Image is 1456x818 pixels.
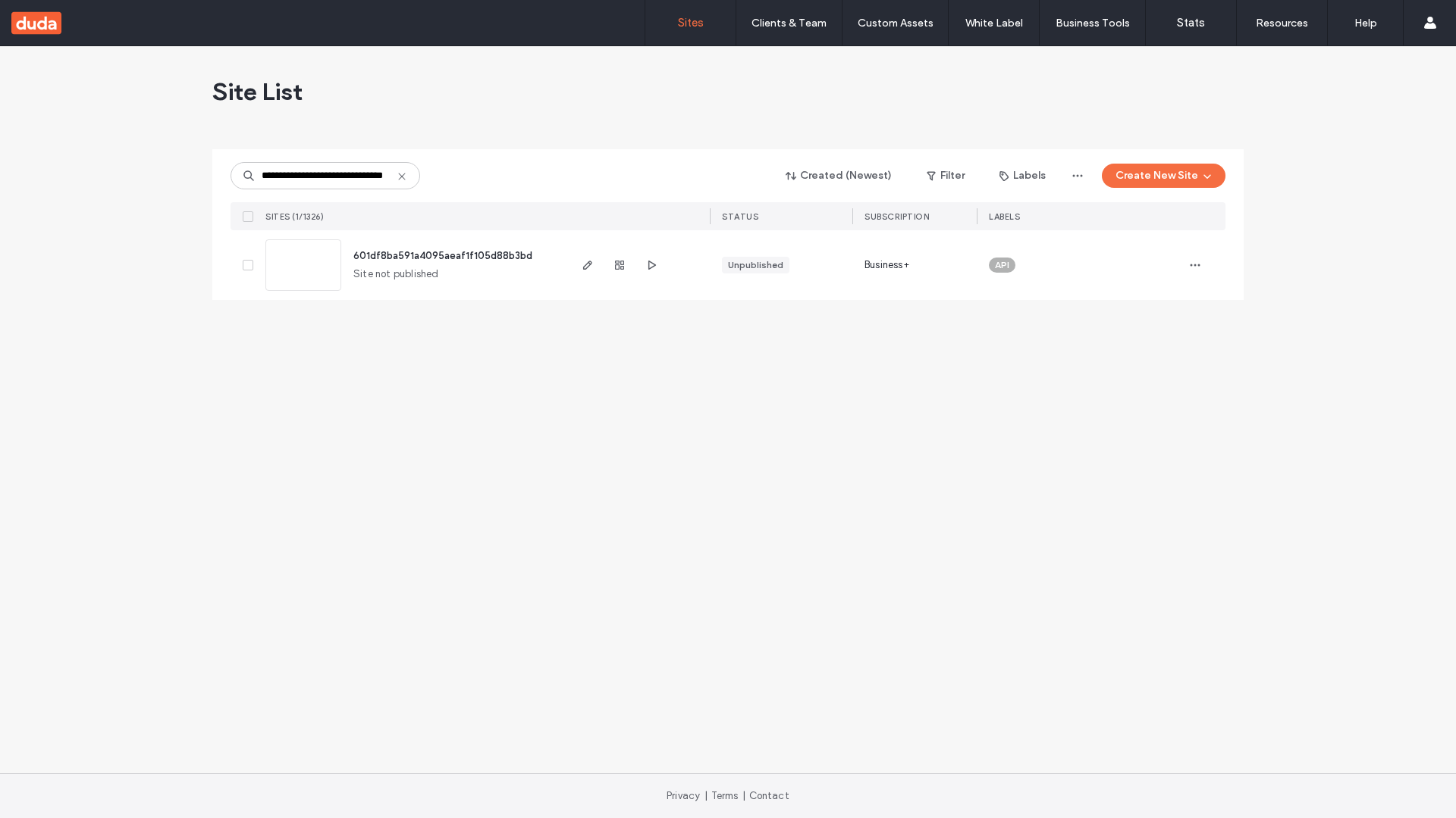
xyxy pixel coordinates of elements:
span: LABELS [989,211,1020,222]
button: Labels [986,164,1059,188]
label: Custom Assets [858,17,934,30]
label: Stats [1177,16,1205,30]
label: Clients & Team [752,17,827,30]
button: Create New Site [1102,164,1225,188]
span: SITES (1/1326) [265,211,324,222]
label: Business Tools [1056,17,1130,30]
span: API [995,258,1009,272]
span: Help [39,11,70,24]
label: Resources [1256,17,1308,30]
span: | [704,790,708,801]
button: Filter [912,164,980,188]
span: Site not published [353,267,439,282]
a: Terms [711,790,739,801]
span: STATUS [722,211,758,222]
span: SUBSCRIPTION [864,211,929,222]
a: Contact [749,790,789,801]
div: Unpublished [728,258,783,272]
a: 601df8ba591a4095aeaf1f105d88b3bd [353,250,532,261]
span: | [742,790,745,801]
span: Business+ [864,258,909,273]
label: Help [1354,17,1377,30]
button: Created (Newest) [773,164,905,188]
label: White Label [965,17,1023,30]
label: Sites [678,16,704,30]
span: Site List [212,76,303,107]
a: Privacy [667,790,700,801]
